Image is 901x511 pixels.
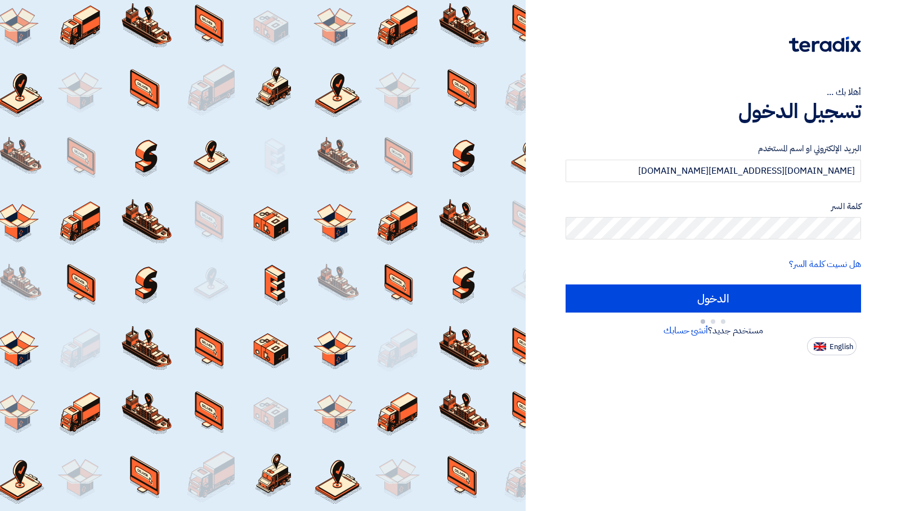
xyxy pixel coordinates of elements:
div: أهلا بك ... [566,85,861,99]
img: en-US.png [814,342,826,351]
input: الدخول [566,284,861,313]
label: كلمة السر [566,200,861,213]
div: مستخدم جديد؟ [566,324,861,337]
label: البريد الإلكتروني او اسم المستخدم [566,142,861,155]
a: أنشئ حسابك [664,324,708,337]
input: أدخل بريد العمل الإلكتروني او اسم المستخدم الخاص بك ... [566,160,861,182]
a: هل نسيت كلمة السر؟ [789,257,861,271]
span: English [830,343,853,351]
button: English [807,337,857,355]
img: Teradix logo [789,37,861,52]
h1: تسجيل الدخول [566,99,861,124]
